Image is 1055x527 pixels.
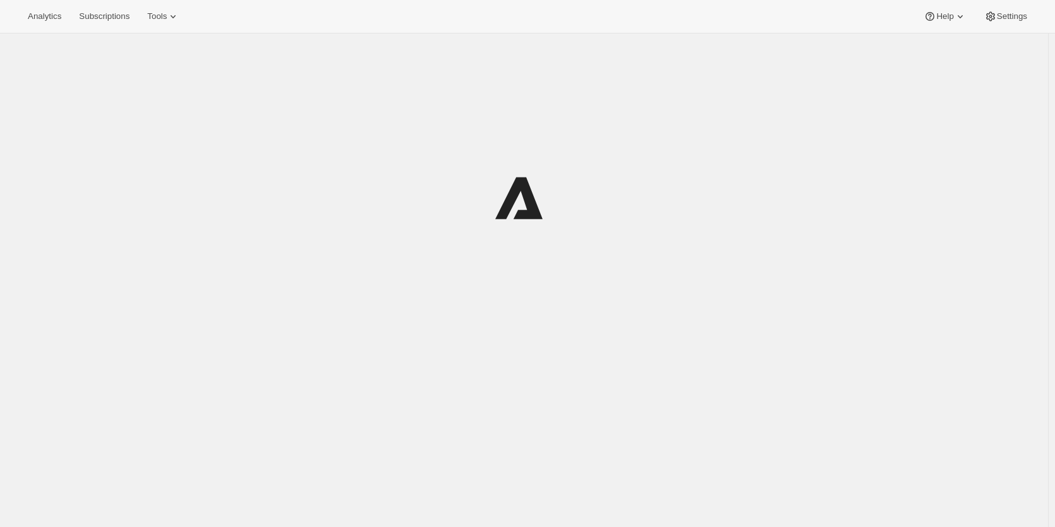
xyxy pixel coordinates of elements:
span: Settings [997,11,1027,21]
button: Analytics [20,8,69,25]
span: Tools [147,11,167,21]
button: Subscriptions [71,8,137,25]
button: Tools [140,8,187,25]
span: Help [936,11,953,21]
button: Help [916,8,974,25]
span: Analytics [28,11,61,21]
span: Subscriptions [79,11,130,21]
button: Settings [977,8,1035,25]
